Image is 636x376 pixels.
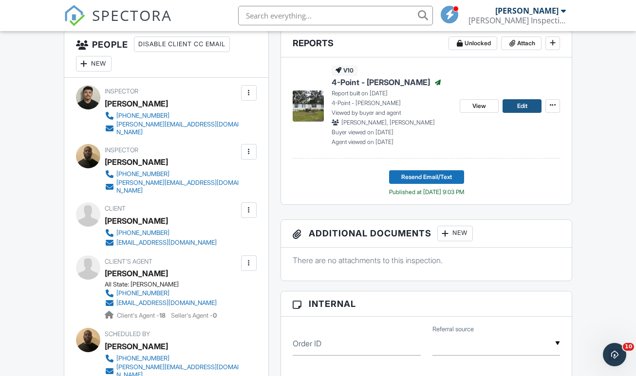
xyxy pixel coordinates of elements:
span: Client [105,205,126,212]
div: Disable Client CC Email [134,36,230,52]
h3: Internal [281,291,572,317]
a: [PERSON_NAME] [105,266,168,281]
div: [PERSON_NAME] [495,6,559,16]
a: [PHONE_NUMBER] [105,111,239,121]
a: [PERSON_NAME][EMAIL_ADDRESS][DOMAIN_NAME] [105,121,239,136]
div: Russell Inspections [468,16,566,25]
a: [PERSON_NAME][EMAIL_ADDRESS][DOMAIN_NAME] [105,179,239,195]
p: There are no attachments to this inspection. [293,255,560,266]
a: [EMAIL_ADDRESS][DOMAIN_NAME] [105,298,217,308]
div: [PERSON_NAME] [105,214,168,228]
div: New [437,226,473,241]
div: [PHONE_NUMBER] [116,355,169,362]
strong: 18 [159,312,166,319]
span: Client's Agent - [117,312,167,319]
div: [EMAIL_ADDRESS][DOMAIN_NAME] [116,299,217,307]
div: All State: [PERSON_NAME] [105,281,224,288]
span: Scheduled By [105,330,150,338]
div: [PHONE_NUMBER] [116,289,169,297]
div: [PERSON_NAME] [105,96,168,111]
span: 10 [623,343,634,351]
a: [PHONE_NUMBER] [105,228,217,238]
div: [PHONE_NUMBER] [116,229,169,237]
div: New [76,56,112,72]
div: [EMAIL_ADDRESS][DOMAIN_NAME] [116,239,217,247]
div: [PERSON_NAME][EMAIL_ADDRESS][DOMAIN_NAME] [116,179,239,195]
div: [PHONE_NUMBER] [116,170,169,178]
span: Client's Agent [105,258,152,265]
a: [PHONE_NUMBER] [105,354,239,363]
label: Order ID [293,338,321,349]
h3: People [64,31,268,78]
input: Search everything... [238,6,433,25]
strong: 0 [213,312,217,319]
div: [PERSON_NAME] [105,339,168,354]
a: SPECTORA [64,13,172,34]
span: Inspector [105,146,138,154]
label: Referral source [432,325,474,334]
span: SPECTORA [92,5,172,25]
div: [PERSON_NAME][EMAIL_ADDRESS][DOMAIN_NAME] [116,121,239,136]
div: [PERSON_NAME] [105,155,168,169]
a: [PHONE_NUMBER] [105,288,217,298]
h3: Additional Documents [281,220,572,248]
img: The Best Home Inspection Software - Spectora [64,5,85,26]
span: Inspector [105,88,138,95]
div: [PHONE_NUMBER] [116,112,169,120]
a: [EMAIL_ADDRESS][DOMAIN_NAME] [105,238,217,248]
a: [PHONE_NUMBER] [105,169,239,179]
span: Seller's Agent - [171,312,217,319]
iframe: Intercom live chat [603,343,626,366]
